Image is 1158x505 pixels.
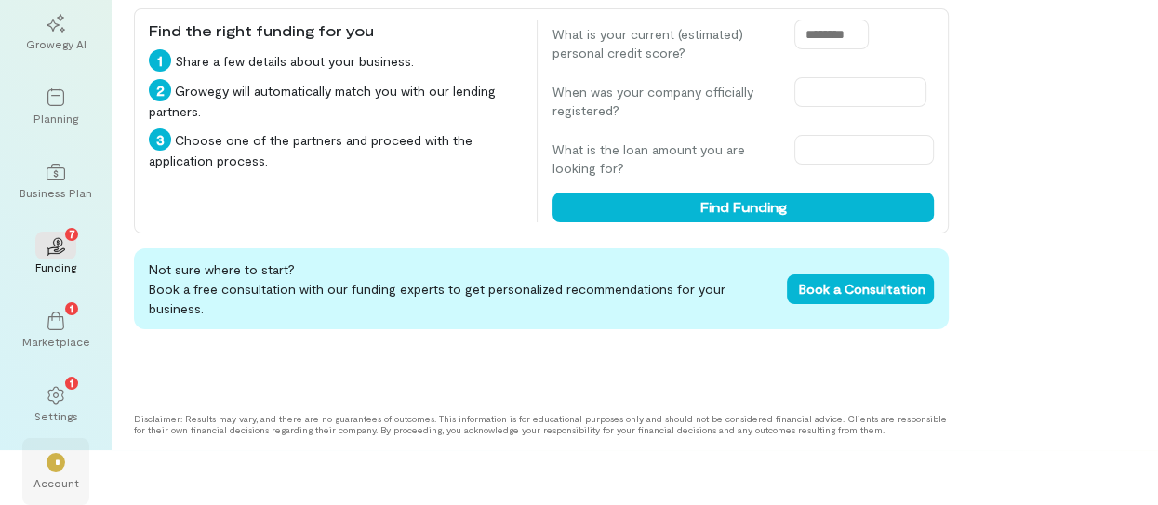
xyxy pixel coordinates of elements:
[22,148,89,215] a: Business Plan
[149,128,171,151] div: 3
[70,299,73,316] span: 1
[20,185,92,200] div: Business Plan
[552,25,776,62] label: What is your current (estimated) personal credit score?
[22,438,89,505] div: *Account
[33,475,79,490] div: Account
[798,281,925,297] span: Book a Consultation
[552,140,776,178] label: What is the loan amount you are looking for?
[149,20,522,42] div: Find the right funding for you
[149,49,171,72] div: 1
[149,128,522,170] div: Choose one of the partners and proceed with the application process.
[149,79,522,121] div: Growegy will automatically match you with our lending partners.
[33,111,78,126] div: Planning
[22,222,89,289] a: Funding
[35,259,76,274] div: Funding
[22,334,90,349] div: Marketplace
[149,49,522,72] div: Share a few details about your business.
[34,408,78,423] div: Settings
[552,193,934,222] button: Find Funding
[149,79,171,101] div: 2
[22,371,89,438] a: Settings
[134,413,949,435] div: Disclaimer: Results may vary, and there are no guarantees of outcomes. This information is for ed...
[134,248,949,329] div: Not sure where to start? Book a free consultation with our funding experts to get personalized re...
[22,297,89,364] a: Marketplace
[69,225,75,242] span: 7
[22,73,89,140] a: Planning
[26,36,87,51] div: Growegy AI
[552,83,776,120] label: When was your company officially registered?
[70,374,73,391] span: 1
[787,274,934,304] button: Book a Consultation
